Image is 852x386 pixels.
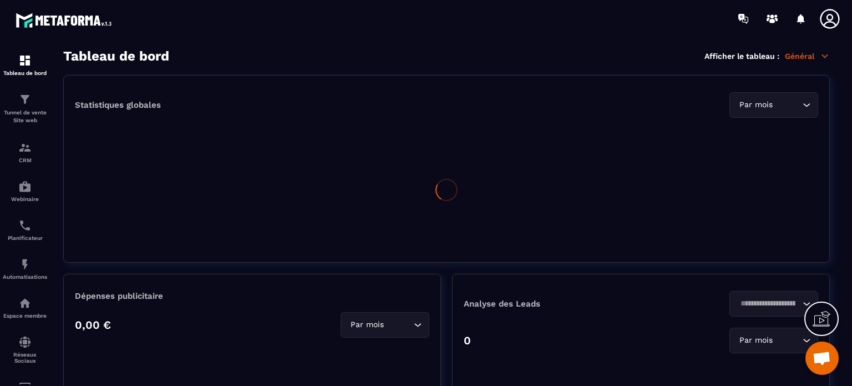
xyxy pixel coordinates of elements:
[75,318,111,332] p: 0,00 €
[3,157,47,163] p: CRM
[737,99,775,111] span: Par mois
[464,334,471,347] p: 0
[704,52,779,61] p: Afficher le tableau :
[775,334,800,347] input: Search for option
[729,92,818,118] div: Search for option
[18,297,32,310] img: automations
[18,141,32,154] img: formation
[18,258,32,271] img: automations
[3,235,47,241] p: Planificateur
[18,219,32,232] img: scheduler
[775,99,800,111] input: Search for option
[3,172,47,210] a: automationsautomationsWebinaire
[464,299,641,309] p: Analyse des Leads
[18,54,32,67] img: formation
[3,70,47,76] p: Tableau de bord
[737,298,800,310] input: Search for option
[75,291,429,301] p: Dépenses publicitaire
[18,180,32,193] img: automations
[3,313,47,319] p: Espace membre
[729,328,818,353] div: Search for option
[3,352,47,364] p: Réseaux Sociaux
[729,291,818,317] div: Search for option
[63,48,169,64] h3: Tableau de bord
[18,93,32,106] img: formation
[3,249,47,288] a: automationsautomationsAutomatisations
[75,100,161,110] p: Statistiques globales
[737,334,775,347] span: Par mois
[785,51,830,61] p: Général
[3,288,47,327] a: automationsautomationsEspace membre
[3,109,47,124] p: Tunnel de vente Site web
[16,10,115,31] img: logo
[3,210,47,249] a: schedulerschedulerPlanificateur
[348,319,386,331] span: Par mois
[3,133,47,172] a: formationformationCRM
[3,196,47,202] p: Webinaire
[805,342,839,375] div: Ouvrir le chat
[3,84,47,133] a: formationformationTunnel de vente Site web
[3,46,47,84] a: formationformationTableau de bord
[3,327,47,372] a: social-networksocial-networkRéseaux Sociaux
[18,335,32,349] img: social-network
[386,319,411,331] input: Search for option
[341,312,429,338] div: Search for option
[3,274,47,280] p: Automatisations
